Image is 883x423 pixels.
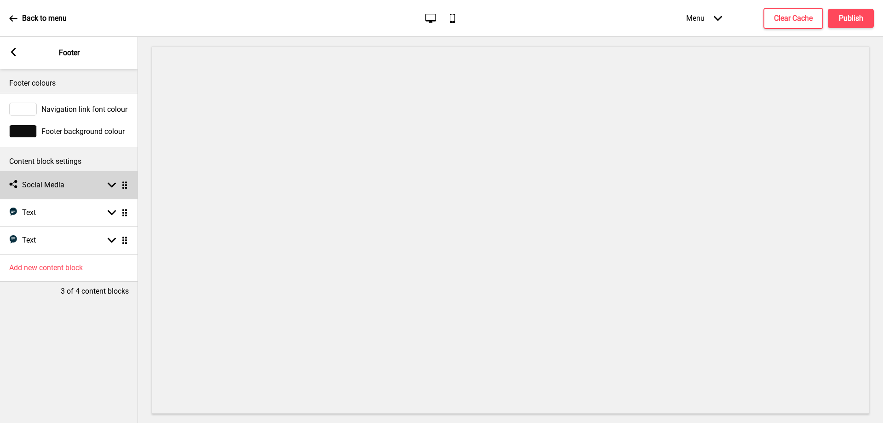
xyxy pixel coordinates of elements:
[22,235,36,245] h4: Text
[9,156,129,167] p: Content block settings
[9,103,129,116] div: Navigation link font colour
[677,5,731,32] div: Menu
[61,286,129,296] p: 3 of 4 content blocks
[9,78,129,88] p: Footer colours
[22,208,36,218] h4: Text
[41,105,127,114] span: Navigation link font colour
[9,125,129,138] div: Footer background colour
[763,8,823,29] button: Clear Cache
[59,48,80,58] p: Footer
[9,263,83,273] h4: Add new content block
[22,180,64,190] h4: Social Media
[41,127,125,136] span: Footer background colour
[828,9,874,28] button: Publish
[9,6,67,31] a: Back to menu
[22,13,67,23] p: Back to menu
[774,13,813,23] h4: Clear Cache
[839,13,863,23] h4: Publish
